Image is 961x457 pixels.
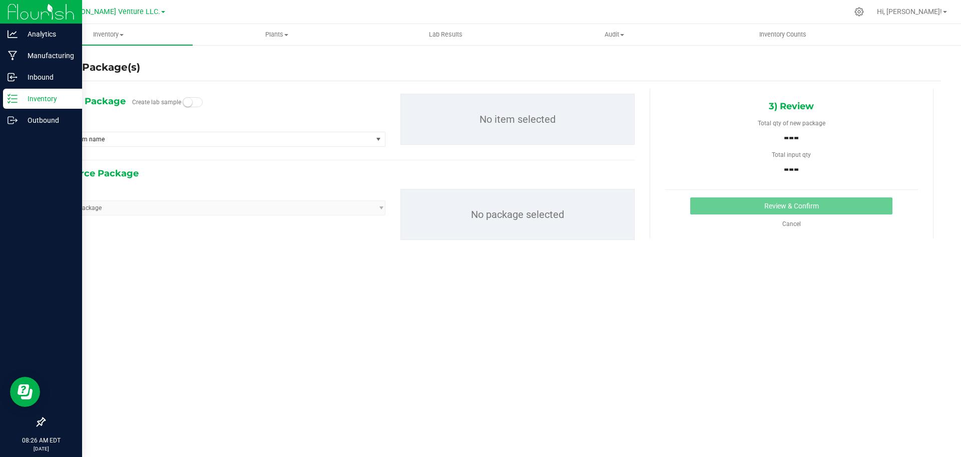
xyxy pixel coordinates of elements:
p: No item selected [401,94,634,144]
p: 08:26 AM EDT [5,436,78,445]
span: Plants [193,30,361,39]
a: Lab Results [361,24,530,45]
a: Inventory [24,24,193,45]
span: --- [784,129,799,145]
a: Audit [530,24,699,45]
p: Manufacturing [18,50,78,62]
span: Total input qty [772,151,811,158]
inline-svg: Analytics [8,29,18,39]
iframe: Resource center [10,377,40,407]
span: Audit [531,30,698,39]
label: Create lab sample [132,95,181,110]
inline-svg: Outbound [8,115,18,125]
span: --- [784,161,799,177]
inline-svg: Inbound [8,72,18,82]
a: Inventory Counts [699,24,867,45]
div: Manage settings [853,7,865,17]
h4: Create Package(s) [44,60,140,75]
span: select [372,132,385,146]
p: Inbound [18,71,78,83]
p: Outbound [18,114,78,126]
a: Plants [193,24,361,45]
span: 1) New Package [52,94,126,109]
span: Green [PERSON_NAME] Venture LLC. [40,8,160,16]
p: No package selected [401,189,634,240]
span: Type item name [52,132,372,146]
p: Inventory [18,93,78,105]
p: [DATE] [5,445,78,452]
span: Inventory [24,30,193,39]
span: 2) Source Package [52,166,139,181]
span: Inventory Counts [746,30,820,39]
span: Lab Results [415,30,476,39]
inline-svg: Manufacturing [8,51,18,61]
button: Review & Confirm [690,197,892,214]
span: 3) Review [769,99,814,114]
a: Cancel [782,220,801,227]
span: Hi, [PERSON_NAME]! [877,8,942,16]
span: Total qty of new package [758,120,825,127]
p: Analytics [18,28,78,40]
inline-svg: Inventory [8,94,18,104]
